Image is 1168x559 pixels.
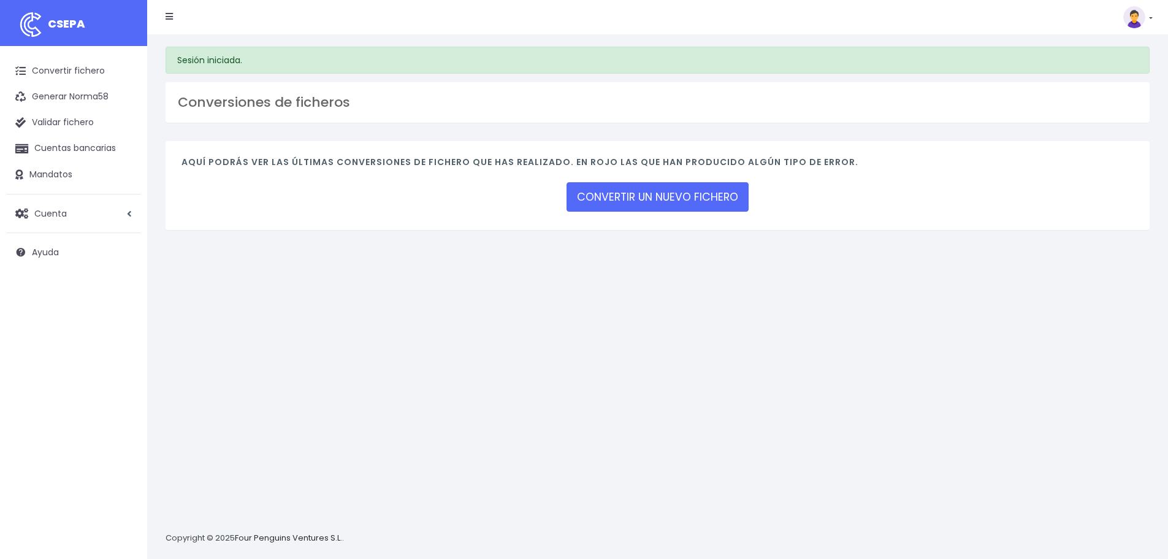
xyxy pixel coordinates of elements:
div: Sesión iniciada. [166,47,1150,74]
a: Cuentas bancarias [6,136,141,161]
p: Copyright © 2025 . [166,532,344,545]
a: Mandatos [6,162,141,188]
span: Ayuda [32,246,59,258]
a: CONVERTIR UN NUEVO FICHERO [567,182,749,212]
h4: Aquí podrás ver las últimas conversiones de fichero que has realizado. En rojo las que han produc... [181,157,1134,174]
img: logo [15,9,46,40]
span: CSEPA [48,16,85,31]
h3: Conversiones de ficheros [178,94,1137,110]
span: Cuenta [34,207,67,219]
a: Cuenta [6,201,141,226]
a: Four Penguins Ventures S.L. [235,532,342,544]
a: Convertir fichero [6,58,141,84]
a: Generar Norma58 [6,84,141,110]
a: Ayuda [6,239,141,265]
a: Validar fichero [6,110,141,136]
img: profile [1123,6,1145,28]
